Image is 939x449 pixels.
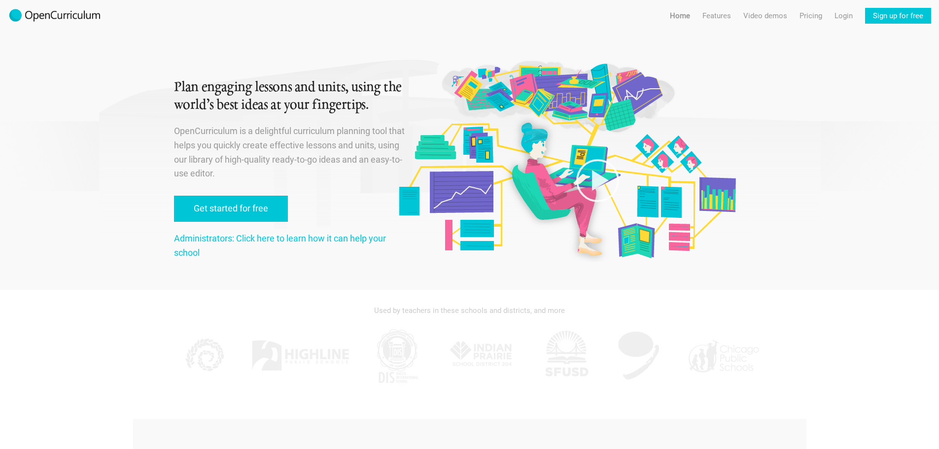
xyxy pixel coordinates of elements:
a: Administrators: Click here to learn how it can help your school [174,233,386,258]
img: IPSD.jpg [445,326,519,385]
a: Features [702,8,731,24]
a: Get started for free [174,196,288,222]
img: Highline.jpg [251,326,349,385]
img: 2017-logo-m.png [8,8,102,24]
a: Video demos [743,8,787,24]
img: Original illustration by Malisa Suchanya, Oakland, CA (malisasuchanya.com) [395,59,738,262]
div: Used by teachers in these schools and districts, and more [174,300,765,321]
p: OpenCurriculum is a delightful curriculum planning tool that helps you quickly create effective l... [174,124,407,181]
img: CPS.jpg [686,326,760,385]
img: KPPCS.jpg [179,326,228,385]
img: SFUSD.jpg [542,326,591,385]
img: AGK.jpg [614,326,663,385]
a: Login [835,8,853,24]
a: Sign up for free [865,8,931,24]
a: Pricing [800,8,822,24]
img: DIS.jpg [373,326,422,385]
h1: Plan engaging lessons and units, using the world’s best ideas at your fingertips. [174,79,407,114]
a: Home [670,8,690,24]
